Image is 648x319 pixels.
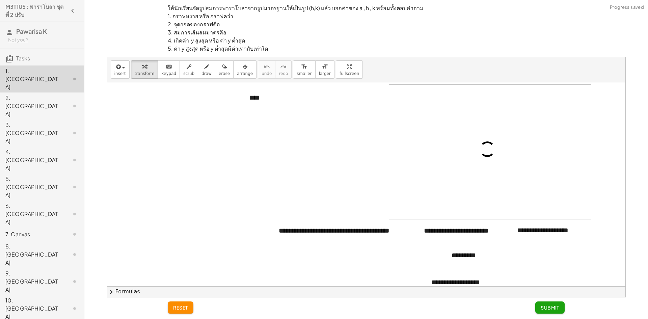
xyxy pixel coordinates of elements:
[280,63,287,71] i: redo
[610,4,644,11] span: Progress saved
[8,36,79,43] div: Not you?
[71,75,79,83] i: Task not started.
[71,183,79,191] i: Task not started.
[5,148,60,172] div: 4. [GEOGRAPHIC_DATA]
[5,269,60,294] div: 9. [GEOGRAPHIC_DATA]
[5,202,60,226] div: 6. [GEOGRAPHIC_DATA]
[275,60,292,79] button: redoredo
[5,3,66,19] h4: M3T1U5 : พาราโบลา ชุดที่ 2 ปรับ
[215,60,234,79] button: erase
[336,60,363,79] button: fullscreen
[158,60,180,79] button: keyboardkeypad
[279,71,288,76] span: redo
[198,60,215,79] button: draw
[233,60,256,79] button: arrange
[264,63,270,71] i: undo
[5,94,60,118] div: 2. [GEOGRAPHIC_DATA]
[71,304,79,313] i: Task not started.
[107,288,115,296] span: chevron_right
[107,286,625,297] button: chevron_rightFormulas
[237,71,253,76] span: arrange
[71,210,79,218] i: Task not started.
[114,71,126,76] span: insert
[340,71,359,76] span: fullscreen
[111,60,130,79] button: insert
[5,175,60,199] div: 5. [GEOGRAPHIC_DATA]
[71,156,79,164] i: Task not started.
[71,277,79,286] i: Task not started.
[168,301,193,314] button: reset
[180,60,198,79] button: scrub
[71,129,79,137] i: Task not started.
[183,71,194,76] span: scrub
[201,71,212,76] span: draw
[71,102,79,110] i: Task not started.
[162,71,177,76] span: keypad
[131,60,158,79] button: transform
[262,71,272,76] span: undo
[541,304,559,311] span: Submit
[166,63,172,71] i: keyboard
[535,301,565,314] button: Submit
[16,27,47,35] span: Pawarisa K
[293,60,315,79] button: format_sizesmaller
[135,71,155,76] span: transform
[173,304,188,311] span: reset
[168,4,565,53] p: ให้นักเรียนจัดรูปสมการพาราโบลาจากรูปมาตรฐานให้เป็นรูป (h,k) แล้ว บอกค่าของ a , h , k พร้อมทั้งตอบ...
[319,71,331,76] span: larger
[315,60,334,79] button: format_sizelarger
[16,55,30,62] span: Tasks
[5,230,60,238] div: 7. Canvas
[5,242,60,267] div: 8. [GEOGRAPHIC_DATA]
[71,250,79,259] i: Task not started.
[5,67,60,91] div: 1. [GEOGRAPHIC_DATA]
[297,71,312,76] span: smaller
[5,121,60,145] div: 3. [GEOGRAPHIC_DATA]
[71,230,79,238] i: Task not started.
[219,71,230,76] span: erase
[322,63,328,71] i: format_size
[258,60,275,79] button: undoundo
[301,63,307,71] i: format_size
